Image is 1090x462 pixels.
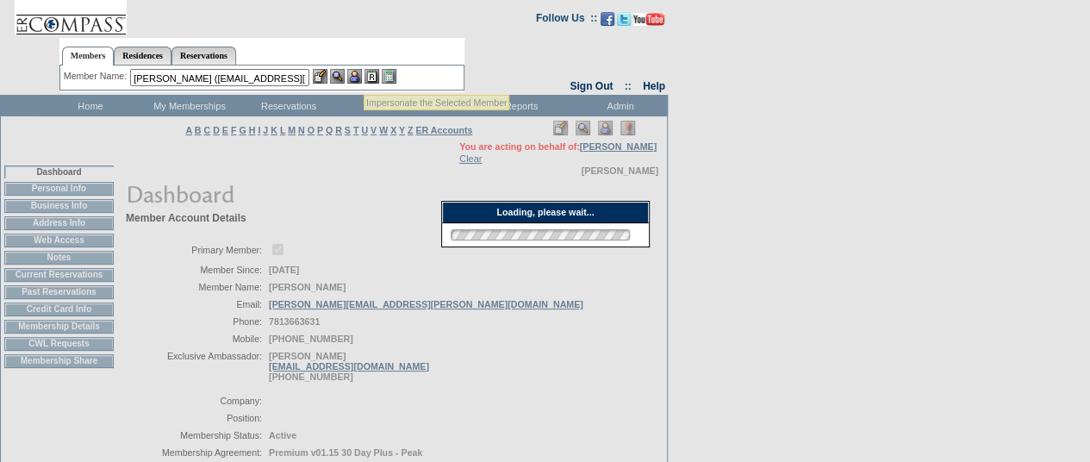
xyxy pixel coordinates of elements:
img: Reservations [364,69,379,84]
span: :: [625,80,632,92]
img: Impersonate [347,69,362,84]
img: Follow us on Twitter [617,12,631,26]
a: Members [62,47,115,66]
td: Follow Us :: [536,10,597,31]
img: b_edit.gif [313,69,327,84]
div: Member Name: [64,69,130,84]
a: Reservations [171,47,236,65]
img: b_calculator.gif [382,69,396,84]
div: Loading, please wait... [442,202,649,223]
img: Become our fan on Facebook [601,12,614,26]
img: loading.gif [445,227,635,243]
a: Help [643,80,665,92]
img: Subscribe to our YouTube Channel [633,13,664,26]
a: Subscribe to our YouTube Channel [633,17,664,28]
a: Become our fan on Facebook [601,17,614,28]
a: Follow us on Twitter [617,17,631,28]
a: Residences [114,47,171,65]
a: Sign Out [570,80,613,92]
img: View [330,69,345,84]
